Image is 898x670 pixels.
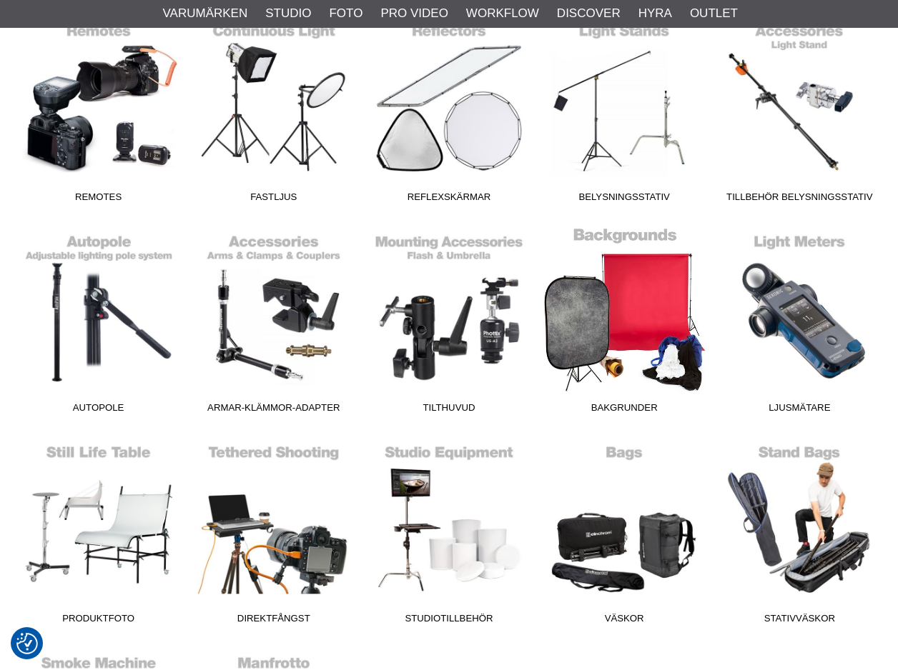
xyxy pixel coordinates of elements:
a: Tillbehör Belysningsstativ [712,16,887,209]
a: Produktfoto [11,437,186,630]
img: Revisit consent button [16,633,38,654]
a: Reflexskärmar [361,16,536,209]
a: Fastljus [186,16,361,209]
span: Produktfoto [11,611,186,631]
a: Direktfångst [186,437,361,630]
span: Armar-Klämmor-Adapter [186,401,361,420]
a: Autopole [11,226,186,419]
span: Remotes [11,190,186,209]
span: Bakgrunder [537,401,712,420]
a: Stativväskor [712,437,887,630]
span: Ljusmätare [712,401,887,420]
a: Hyra [638,4,672,23]
span: Belysningsstativ [537,190,712,209]
a: Discover [557,4,621,23]
span: Tillbehör Belysningsstativ [712,190,887,209]
span: Reflexskärmar [361,190,536,209]
span: Direktfångst [186,611,361,631]
a: Pro Video [380,4,448,23]
a: Remotes [11,16,186,209]
span: Väskor [537,611,712,631]
a: Foto [329,4,362,23]
a: Varumärken [163,4,248,23]
a: Outlet [690,4,738,23]
span: Stativväskor [712,611,887,631]
a: Ljusmätare [712,226,887,419]
button: Samtyckesinställningar [16,631,38,656]
a: Studio [265,4,311,23]
span: Autopole [11,401,186,420]
a: Belysningsstativ [537,16,712,209]
a: Väskor [537,437,712,630]
a: Tilthuvud [361,226,536,419]
span: Fastljus [186,190,361,209]
a: Studiotillbehör [361,437,536,630]
a: Bakgrunder [537,226,712,419]
a: Workflow [466,4,539,23]
a: Armar-Klämmor-Adapter [186,226,361,419]
span: Tilthuvud [361,401,536,420]
span: Studiotillbehör [361,611,536,631]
